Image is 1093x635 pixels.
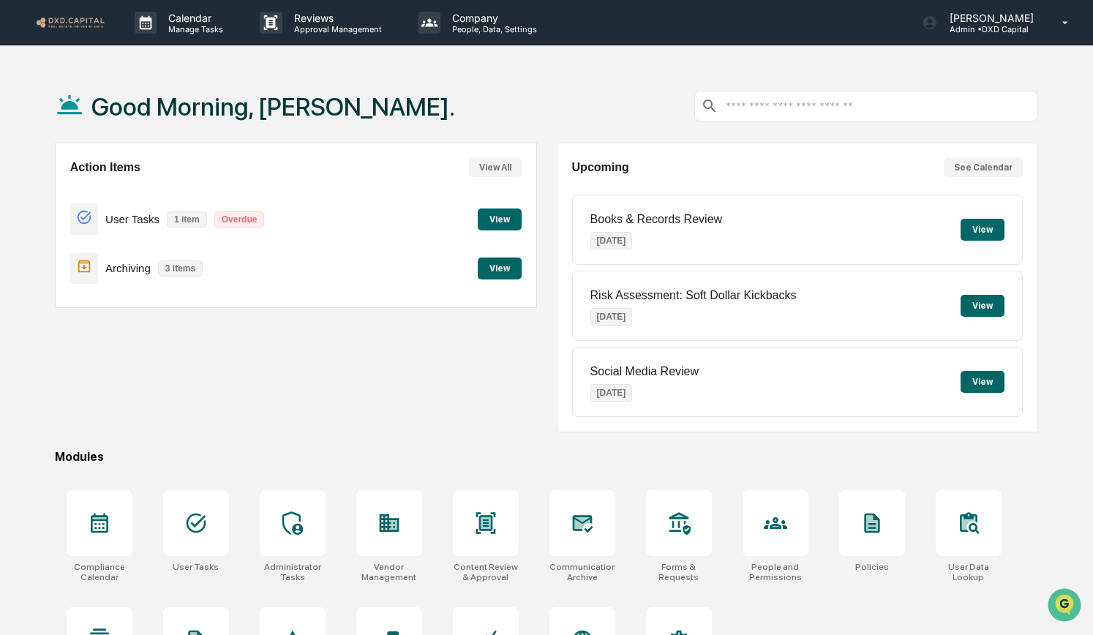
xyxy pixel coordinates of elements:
div: Modules [55,450,1039,464]
h1: Good Morning, [PERSON_NAME]. [91,92,455,121]
h2: Upcoming [572,161,629,174]
button: View [961,371,1004,393]
div: We're available if you need us! [50,126,185,138]
p: [DATE] [590,232,633,249]
a: View [478,260,522,274]
p: People, Data, Settings [440,24,544,34]
button: View [478,258,522,279]
div: 🔎 [15,213,26,225]
p: Archiving [105,262,151,274]
p: Company [440,12,544,24]
span: Data Lookup [29,211,92,226]
div: Forms & Requests [646,562,712,582]
div: User Data Lookup [936,562,1002,582]
p: How can we help? [15,30,266,53]
div: 🗄️ [106,185,118,197]
p: Books & Records Review [590,213,723,226]
p: Manage Tasks [157,24,230,34]
img: logo [35,15,105,29]
div: Compliance Calendar [67,562,132,582]
p: Calendar [157,12,230,24]
button: View All [469,158,522,177]
a: 🖐️Preclearance [9,178,100,204]
a: 🔎Data Lookup [9,206,98,232]
button: See Calendar [944,158,1023,177]
button: View [961,219,1004,241]
button: View [478,208,522,230]
div: People and Permissions [743,562,808,582]
button: Start new chat [249,116,266,133]
a: Powered byPylon [103,247,177,258]
img: 1746055101610-c473b297-6a78-478c-a979-82029cc54cd1 [15,111,41,138]
p: Overdue [214,211,265,228]
p: Risk Assessment: Soft Dollar Kickbacks [590,289,797,302]
a: 🗄️Attestations [100,178,187,204]
iframe: Open customer support [1046,587,1086,626]
p: Admin • DXD Capital [938,24,1041,34]
p: Social Media Review [590,365,699,378]
p: [DATE] [590,384,633,402]
div: Communications Archive [549,562,615,582]
p: 1 item [167,211,207,228]
p: [DATE] [590,308,633,326]
span: Preclearance [29,184,94,198]
div: Policies [855,562,889,572]
p: 3 items [158,260,203,277]
div: Vendor Management [356,562,422,582]
p: User Tasks [105,213,159,225]
p: Approval Management [282,24,389,34]
span: Pylon [146,247,177,258]
a: View [478,211,522,225]
div: 🖐️ [15,185,26,197]
div: User Tasks [173,562,219,572]
div: Administrator Tasks [260,562,326,582]
div: Content Review & Approval [453,562,519,582]
p: [PERSON_NAME] [938,12,1041,24]
h2: Action Items [70,161,140,174]
button: View [961,295,1004,317]
p: Reviews [282,12,389,24]
span: Attestations [121,184,181,198]
div: Start new chat [50,111,240,126]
